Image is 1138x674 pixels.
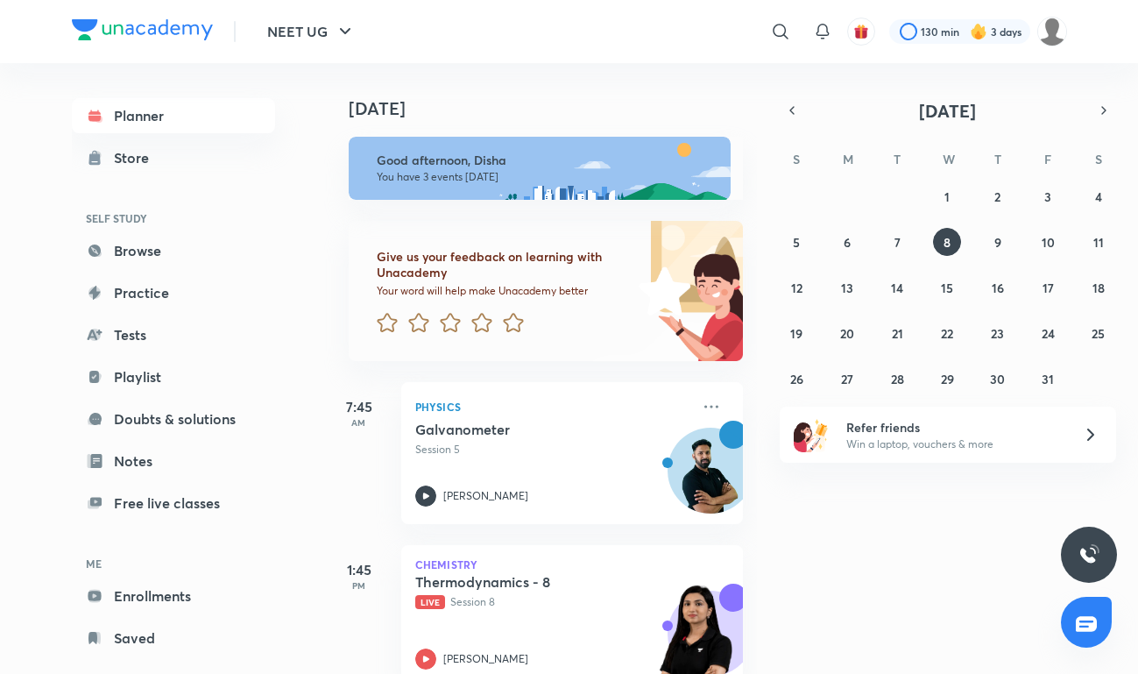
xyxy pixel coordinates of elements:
p: Your word will help make Unacademy better [377,284,633,298]
abbr: October 8, 2025 [944,234,951,251]
button: October 18, 2025 [1085,273,1113,302]
button: October 17, 2025 [1034,273,1062,302]
p: [PERSON_NAME] [443,488,528,504]
button: October 23, 2025 [984,319,1012,347]
button: October 27, 2025 [833,365,861,393]
a: Saved [72,621,275,656]
h6: Good afternoon, Disha [377,153,715,168]
button: October 5, 2025 [782,228,810,256]
abbr: October 5, 2025 [793,234,800,251]
button: October 16, 2025 [984,273,1012,302]
img: avatar [853,24,869,39]
div: Store [114,147,159,168]
button: October 30, 2025 [984,365,1012,393]
a: Free live classes [72,486,275,521]
button: October 9, 2025 [984,228,1012,256]
button: October 24, 2025 [1034,319,1062,347]
img: ttu [1078,544,1099,565]
h4: [DATE] [349,98,760,119]
a: Playlist [72,359,275,394]
button: October 11, 2025 [1085,228,1113,256]
button: October 28, 2025 [883,365,911,393]
abbr: October 6, 2025 [844,234,851,251]
p: You have 3 events [DATE] [377,170,715,184]
button: October 2, 2025 [984,182,1012,210]
abbr: October 21, 2025 [892,325,903,342]
abbr: Saturday [1095,151,1102,167]
a: Doubts & solutions [72,401,275,436]
img: Disha C [1037,17,1067,46]
a: Company Logo [72,19,213,45]
button: October 6, 2025 [833,228,861,256]
button: [DATE] [804,98,1092,123]
abbr: October 14, 2025 [891,280,903,296]
abbr: October 9, 2025 [994,234,1001,251]
abbr: October 2, 2025 [994,188,1000,205]
abbr: October 27, 2025 [841,371,853,387]
p: Win a laptop, vouchers & more [846,436,1062,452]
h5: 7:45 [324,396,394,417]
abbr: October 18, 2025 [1092,280,1105,296]
h5: 1:45 [324,559,394,580]
img: referral [794,417,829,452]
button: October 7, 2025 [883,228,911,256]
abbr: October 15, 2025 [941,280,953,296]
abbr: Wednesday [943,151,955,167]
h6: ME [72,549,275,578]
h6: Give us your feedback on learning with Unacademy [377,249,633,280]
img: streak [970,23,987,40]
h6: Refer friends [846,418,1062,436]
button: October 25, 2025 [1085,319,1113,347]
a: Store [72,140,275,175]
a: Enrollments [72,578,275,614]
abbr: October 17, 2025 [1043,280,1054,296]
abbr: October 1, 2025 [944,188,950,205]
a: Planner [72,98,275,133]
p: AM [324,417,394,428]
span: Live [415,595,445,609]
button: October 15, 2025 [933,273,961,302]
p: PM [324,580,394,591]
p: Physics [415,396,690,417]
abbr: October 4, 2025 [1095,188,1102,205]
p: Session 8 [415,594,690,610]
abbr: October 28, 2025 [891,371,904,387]
abbr: October 10, 2025 [1042,234,1055,251]
p: Chemistry [415,559,729,570]
button: October 1, 2025 [933,182,961,210]
a: Tests [72,317,275,352]
button: avatar [847,18,875,46]
abbr: October 16, 2025 [992,280,1004,296]
abbr: October 7, 2025 [894,234,901,251]
button: October 22, 2025 [933,319,961,347]
abbr: Monday [843,151,853,167]
h5: Thermodynamics - 8 [415,573,633,591]
h5: Galvanometer [415,421,633,438]
a: Practice [72,275,275,310]
button: October 21, 2025 [883,319,911,347]
abbr: October 3, 2025 [1044,188,1051,205]
abbr: October 24, 2025 [1042,325,1055,342]
abbr: October 31, 2025 [1042,371,1054,387]
abbr: October 13, 2025 [841,280,853,296]
button: October 3, 2025 [1034,182,1062,210]
abbr: October 25, 2025 [1092,325,1105,342]
button: October 14, 2025 [883,273,911,302]
button: October 31, 2025 [1034,365,1062,393]
img: Avatar [668,437,753,521]
abbr: Sunday [793,151,800,167]
abbr: October 23, 2025 [991,325,1004,342]
p: [PERSON_NAME] [443,651,528,667]
abbr: October 11, 2025 [1093,234,1104,251]
abbr: October 29, 2025 [941,371,954,387]
abbr: October 26, 2025 [790,371,803,387]
abbr: October 19, 2025 [790,325,802,342]
a: Notes [72,443,275,479]
button: October 19, 2025 [782,319,810,347]
abbr: Tuesday [894,151,901,167]
h6: SELF STUDY [72,203,275,233]
button: October 13, 2025 [833,273,861,302]
button: October 20, 2025 [833,319,861,347]
img: Company Logo [72,19,213,40]
a: Browse [72,233,275,268]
